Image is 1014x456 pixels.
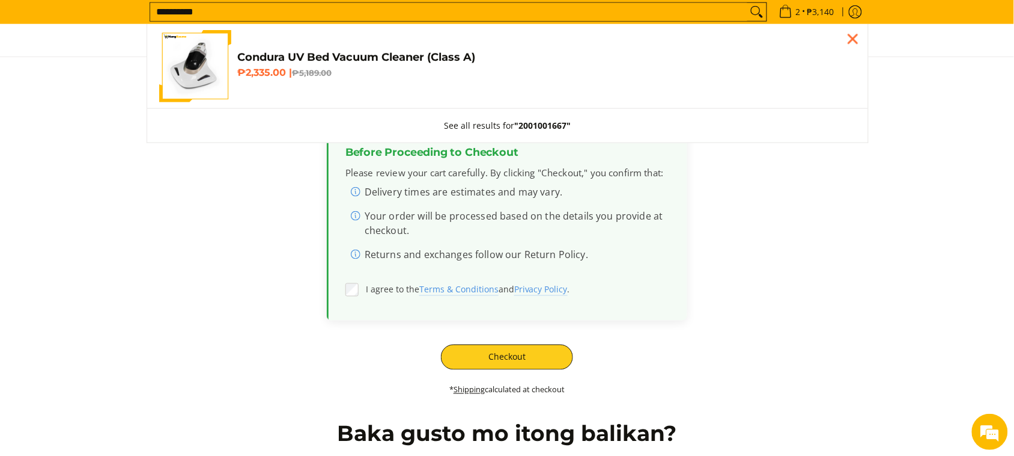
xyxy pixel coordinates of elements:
del: ₱5,189.00 [292,68,332,78]
button: See all results for"2001001667" [433,109,583,143]
div: Close pop up [844,30,862,48]
button: Checkout [441,345,573,370]
a: Terms & Conditions (opens in new tab) [419,284,499,296]
span: We're online! [70,152,166,273]
div: Chat with us now [62,67,202,83]
div: Order confirmation and disclaimers [327,129,687,321]
span: • [776,5,838,19]
li: Delivery times are estimates and may vary. [350,185,670,204]
li: Returns and exchanges follow our Return Policy. [350,247,670,267]
img: Condura UV Bed Vacuum Cleaner (Class A) [159,30,231,102]
span: 2 [794,8,803,16]
h2: Baka gusto mo itong balikan? [153,421,861,448]
textarea: Type your message and hit 'Enter' [6,328,229,371]
a: Condura UV Bed Vacuum Cleaner (Class A) Condura UV Bed Vacuum Cleaner (Class A) ₱2,335.00 |₱5,189.00 [159,30,856,102]
h4: Condura UV Bed Vacuum Cleaner (Class A) [237,51,856,64]
strong: "2001001667" [515,120,571,131]
h6: ₱2,335.00 | [237,67,856,79]
button: Search [747,3,767,21]
span: I agree to the and . [366,283,670,296]
li: Your order will be processed based on the details you provide at checkout. [350,209,670,242]
a: Privacy Policy (opens in new tab) [514,284,568,296]
span: ₱3,140 [806,8,836,16]
small: * calculated at checkout [449,384,565,395]
a: Shipping [454,384,485,395]
div: Minimize live chat window [197,6,226,35]
h3: Before Proceeding to Checkout [345,146,670,159]
input: I agree to theTerms & Conditions (opens in new tab)andPrivacy Policy (opens in new tab). [345,283,359,297]
div: Please review your cart carefully. By clicking "Checkout," you confirm that: [345,166,670,267]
